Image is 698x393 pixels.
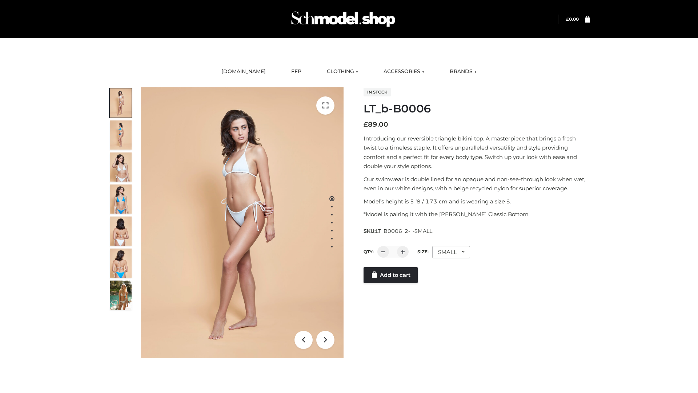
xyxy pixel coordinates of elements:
bdi: 0.00 [566,16,579,22]
img: ArielClassicBikiniTop_CloudNine_AzureSky_OW114ECO_4-scaled.jpg [110,184,132,214]
img: ArielClassicBikiniTop_CloudNine_AzureSky_OW114ECO_8-scaled.jpg [110,249,132,278]
img: ArielClassicBikiniTop_CloudNine_AzureSky_OW114ECO_3-scaled.jpg [110,152,132,182]
span: £ [364,120,368,128]
a: FFP [286,64,307,80]
img: ArielClassicBikiniTop_CloudNine_AzureSky_OW114ECO_1-scaled.jpg [110,88,132,118]
span: £ [566,16,569,22]
span: SKU: [364,227,433,235]
img: ArielClassicBikiniTop_CloudNine_AzureSky_OW114ECO_2-scaled.jpg [110,120,132,150]
span: In stock [364,88,391,96]
label: Size: [417,249,429,254]
a: Add to cart [364,267,418,283]
bdi: 89.00 [364,120,388,128]
p: *Model is pairing it with the [PERSON_NAME] Classic Bottom [364,210,590,219]
span: LT_B0006_2-_-SMALL [376,228,432,234]
a: BRANDS [444,64,482,80]
p: Model’s height is 5 ‘8 / 173 cm and is wearing a size S. [364,197,590,206]
img: Schmodel Admin 964 [289,5,398,33]
a: CLOTHING [321,64,364,80]
a: ACCESSORIES [378,64,430,80]
p: Our swimwear is double lined for an opaque and non-see-through look when wet, even in our white d... [364,175,590,193]
img: ArielClassicBikiniTop_CloudNine_AzureSky_OW114ECO_1 [141,87,344,358]
img: Arieltop_CloudNine_AzureSky2.jpg [110,281,132,310]
p: Introducing our reversible triangle bikini top. A masterpiece that brings a fresh twist to a time... [364,134,590,171]
h1: LT_b-B0006 [364,102,590,115]
div: SMALL [432,246,470,258]
a: £0.00 [566,16,579,22]
img: ArielClassicBikiniTop_CloudNine_AzureSky_OW114ECO_7-scaled.jpg [110,217,132,246]
a: [DOMAIN_NAME] [216,64,271,80]
label: QTY: [364,249,374,254]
